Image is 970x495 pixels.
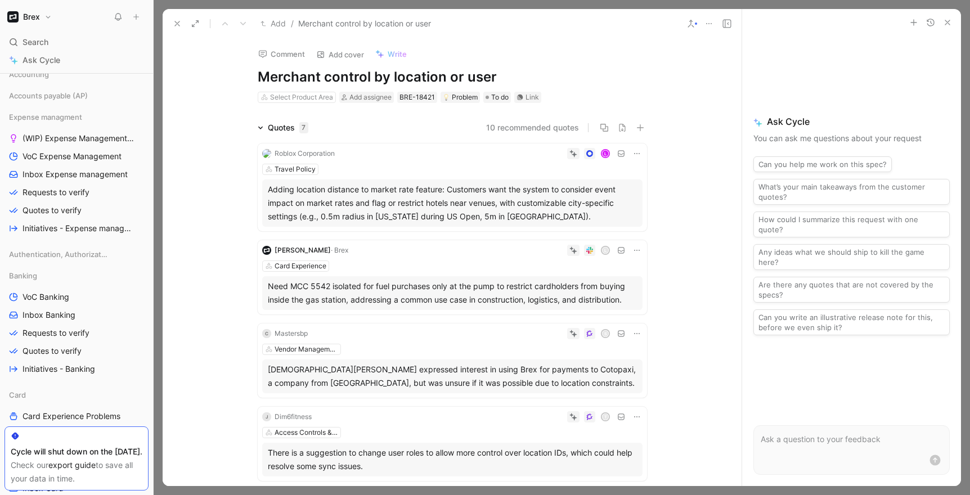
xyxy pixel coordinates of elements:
a: VoC Expense Management [5,148,149,165]
span: VoC Expense Management [23,151,122,162]
span: Accounting [9,69,49,80]
a: Card Experience Problems [5,408,149,425]
div: l [601,247,609,254]
a: Initiatives - Expense management [5,220,149,237]
div: T [601,413,609,421]
button: What’s your main takeaways from the customer quotes? [753,179,950,205]
div: Access Controls & Permissions [275,427,338,438]
button: 10 recommended quotes [486,121,579,134]
img: logo [262,149,271,158]
div: To do [483,92,511,103]
img: 💡 [443,94,450,101]
span: Requests to verify [23,187,89,198]
span: Expense managment [9,111,82,123]
a: Requests to verify [5,325,149,341]
div: Accounts payable (AP) [5,87,149,104]
div: Link [526,92,539,103]
button: Add cover [311,47,369,62]
div: J [262,412,271,421]
h1: Brex [23,12,40,22]
span: · Brex [331,246,348,254]
h1: Merchant control by location or user [258,68,647,86]
span: Inbox Banking [23,309,75,321]
div: Mastersbp [275,328,308,339]
div: 💡Problem [441,92,480,103]
a: export guide [48,460,96,470]
span: Inbox Expense management [23,169,128,180]
div: Select Product Area [270,92,333,103]
span: Requests to verify [23,327,89,339]
p: You can ask me questions about your request [753,132,950,145]
div: Authentication, Authorization & Auditing [5,246,149,263]
span: Authentication, Authorization & Auditing [9,249,109,260]
a: VoC Banking [5,289,149,305]
img: Brex [7,11,19,22]
div: Check our to save all your data in time. [11,458,142,485]
span: Quotes to verify [23,345,82,357]
div: Roblox Corporation [275,148,335,159]
div: Need MCC 5542 isolated for fuel purchases only at the pump to restrict cardholders from buying in... [268,280,637,307]
img: logo [262,246,271,255]
div: Quotes [268,121,308,134]
div: Accounts payable (AP) [5,87,149,107]
div: Expense managment(WIP) Expense Management ProblemsVoC Expense ManagementInbox Expense managementR... [5,109,149,237]
a: Ask Cycle [5,52,149,69]
button: Add [258,17,289,30]
div: Adding location distance to market rate feature: Customers want the system to consider event impa... [268,183,637,223]
span: Accounts payable (AP) [9,90,88,101]
span: Write [388,49,407,59]
div: Dim6fitness [275,411,312,422]
span: Add assignee [349,93,392,101]
div: [DEMOGRAPHIC_DATA][PERSON_NAME] expressed interest in using Brex for payments to Cotopaxi, a comp... [268,363,637,390]
div: Banking [5,267,149,284]
div: BankingVoC BankingInbox BankingRequests to verifyQuotes to verifyInitiatives - Banking [5,267,149,377]
div: Travel Policy [275,164,316,175]
div: Search [5,34,149,51]
div: Accounting [5,66,149,83]
div: L [601,150,609,157]
button: Are there any quotes that are not covered by the specs? [753,277,950,303]
div: Card [5,386,149,403]
div: 7 [299,122,308,133]
div: Cycle will shut down on the [DATE]. [11,445,142,458]
span: Quotes to verify [23,205,82,216]
div: C [262,329,271,338]
a: Inbox Banking [5,307,149,323]
div: BRE-18421 [399,92,435,103]
span: Banking [9,270,37,281]
a: Initiatives - Banking [5,361,149,377]
div: Accounting [5,66,149,86]
button: Can you help me work on this spec? [753,156,892,172]
span: / [291,17,294,30]
button: Any ideas what we should ship to kill the game here? [753,244,950,270]
div: Expense managment [5,109,149,125]
div: Quotes7 [253,121,313,134]
span: VoC Banking [23,291,69,303]
div: s [601,330,609,337]
div: Vendor Management [275,344,338,355]
button: Comment [253,46,310,62]
a: Quotes to verify [5,202,149,219]
span: Ask Cycle [753,115,950,128]
span: [PERSON_NAME] [275,246,331,254]
button: Can you write an illustrative release note for this, before we even ship it? [753,309,950,335]
button: Write [370,46,412,62]
a: (WIP) Expense Management Problems [5,130,149,147]
div: Problem [443,92,478,103]
a: Quotes to verify [5,343,149,359]
div: There is a suggestion to change user roles to allow more control over location IDs, which could h... [268,446,637,473]
button: BrexBrex [5,9,55,25]
span: Ask Cycle [23,53,60,67]
span: Search [23,35,48,49]
span: Card [9,389,26,400]
span: To do [491,92,509,103]
a: Requests to verify [5,184,149,201]
a: Inbox Expense management [5,166,149,183]
span: Merchant control by location or user [298,17,431,30]
button: How could I summarize this request with one quote? [753,211,950,237]
span: Initiatives - Banking [23,363,95,375]
span: Card Experience Problems [23,411,120,422]
span: (WIP) Expense Management Problems [23,133,135,144]
div: Authentication, Authorization & Auditing [5,246,149,266]
div: Card Experience [275,260,326,272]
